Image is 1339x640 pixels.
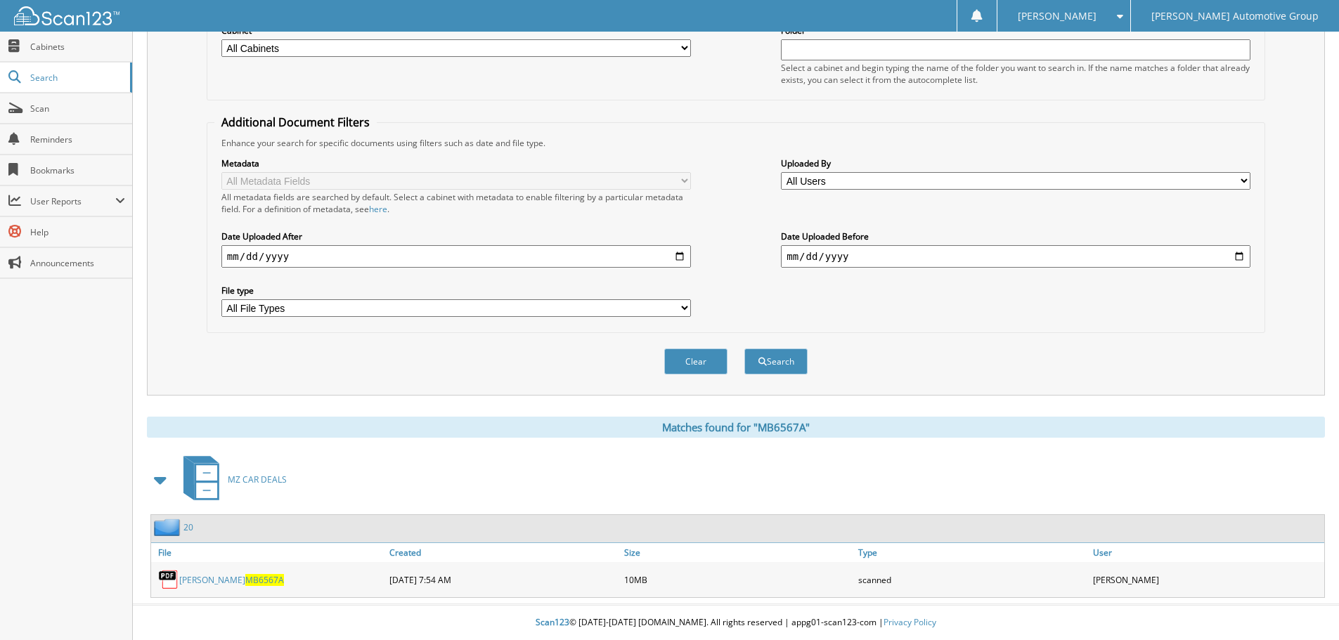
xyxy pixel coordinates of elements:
div: 10MB [621,566,855,594]
button: Clear [664,348,727,374]
span: Scan [30,103,125,115]
a: here [369,203,387,215]
a: 20 [183,521,193,533]
a: User [1089,543,1324,562]
div: [DATE] 7:54 AM [386,566,621,594]
label: Metadata [221,157,691,169]
a: MZ CAR DEALS [175,452,287,507]
span: Cabinets [30,41,125,53]
div: Enhance your search for specific documents using filters such as date and file type. [214,137,1257,149]
label: File type [221,285,691,296]
a: File [151,543,386,562]
div: Select a cabinet and begin typing the name of the folder you want to search in. If the name match... [781,62,1250,86]
span: Bookmarks [30,164,125,176]
legend: Additional Document Filters [214,115,377,130]
a: Created [386,543,621,562]
input: end [781,245,1250,268]
span: Announcements [30,257,125,269]
span: MZ CAR DEALS [228,474,287,485]
label: Uploaded By [781,157,1250,169]
div: scanned [855,566,1089,594]
img: PDF.png [158,569,179,590]
a: Type [855,543,1089,562]
div: © [DATE]-[DATE] [DOMAIN_NAME]. All rights reserved | appg01-scan123-com | [133,606,1339,640]
div: All metadata fields are searched by default. Select a cabinet with metadata to enable filtering b... [221,191,691,215]
span: Help [30,226,125,238]
span: Scan123 [536,616,569,628]
span: [PERSON_NAME] [1018,12,1097,20]
input: start [221,245,691,268]
div: [PERSON_NAME] [1089,566,1324,594]
a: Privacy Policy [884,616,936,628]
span: Reminders [30,133,125,145]
span: User Reports [30,195,115,207]
span: Search [30,72,123,84]
label: Date Uploaded Before [781,230,1250,242]
label: Date Uploaded After [221,230,691,242]
a: Size [621,543,855,562]
button: Search [744,348,808,374]
div: Matches found for "MB6567A" [147,417,1325,438]
span: MB6567A [245,574,284,586]
iframe: Chat Widget [1269,573,1339,640]
span: [PERSON_NAME] Automotive Group [1151,12,1319,20]
img: scan123-logo-white.svg [14,6,119,25]
a: [PERSON_NAME]MB6567A [179,574,284,586]
img: folder2.png [154,518,183,536]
